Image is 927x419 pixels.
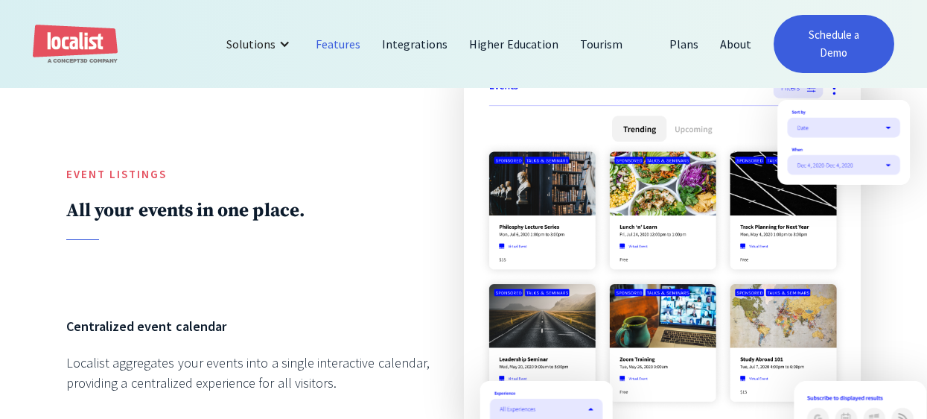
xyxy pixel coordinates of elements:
[66,199,430,222] h2: All your events in one place.
[305,26,372,62] a: Features
[66,353,430,393] div: Localist aggregates your events into a single interactive calendar, providing a centralized exper...
[372,26,459,62] a: Integrations
[33,25,118,64] a: home
[215,26,305,62] div: Solutions
[710,26,762,62] a: About
[226,35,275,53] div: Solutions
[66,166,430,183] h5: Event Listings
[659,26,710,62] a: Plans
[774,15,893,73] a: Schedule a Demo
[459,26,570,62] a: Higher Education
[570,26,634,62] a: Tourism
[66,316,430,336] h6: Centralized event calendar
